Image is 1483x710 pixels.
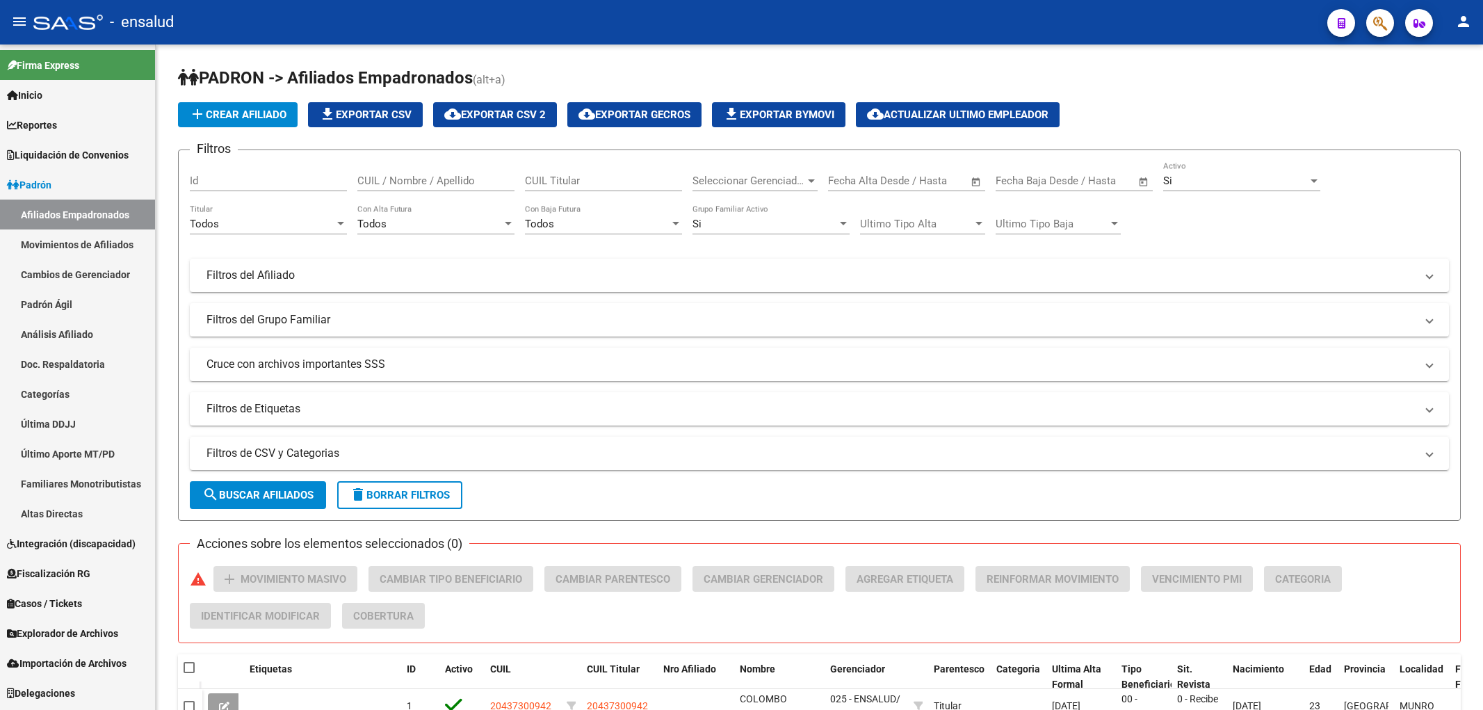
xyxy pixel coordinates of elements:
[658,654,734,700] datatable-header-cell: Nro Afiliado
[1233,663,1284,675] span: Nacimiento
[1338,654,1394,700] datatable-header-cell: Provincia
[867,108,1048,121] span: Actualizar ultimo Empleador
[444,106,461,122] mat-icon: cloud_download
[485,654,561,700] datatable-header-cell: CUIL
[856,102,1060,127] button: Actualizar ultimo Empleador
[445,663,473,675] span: Activo
[692,218,702,230] span: Si
[825,654,908,700] datatable-header-cell: Gerenciador
[996,218,1108,230] span: Ultimo Tipo Baja
[206,312,1416,328] mat-panel-title: Filtros del Grupo Familiar
[206,357,1416,372] mat-panel-title: Cruce con archivos importantes SSS
[692,175,805,187] span: Seleccionar Gerenciador
[7,58,79,73] span: Firma Express
[7,566,90,581] span: Fiscalización RG
[439,654,485,700] datatable-header-cell: Activo
[663,663,716,675] span: Nro Afiliado
[357,218,387,230] span: Todos
[704,573,823,586] span: Cambiar Gerenciador
[473,73,505,86] span: (alt+a)
[202,486,219,503] mat-icon: search
[189,106,206,122] mat-icon: add
[828,175,884,187] input: Fecha inicio
[556,573,670,586] span: Cambiar Parentesco
[987,573,1119,586] span: Reinformar Movimiento
[1394,654,1450,700] datatable-header-cell: Localidad
[996,175,1052,187] input: Fecha inicio
[857,573,953,586] span: Agregar Etiqueta
[860,218,973,230] span: Ultimo Tipo Alta
[867,106,884,122] mat-icon: cloud_download
[350,486,366,503] mat-icon: delete
[1436,663,1469,696] iframe: Intercom live chat
[1163,175,1172,187] span: Si
[996,663,1040,675] span: Categoria
[190,534,469,554] h3: Acciones sobre los elementos seleccionados (0)
[250,663,292,675] span: Etiquetas
[845,566,964,592] button: Agregar Etiqueta
[578,108,690,121] span: Exportar GECROS
[7,686,75,701] span: Delegaciones
[928,654,991,700] datatable-header-cell: Parentesco
[581,654,658,700] datatable-header-cell: CUIL Titular
[975,566,1130,592] button: Reinformar Movimiento
[190,218,219,230] span: Todos
[206,446,1416,461] mat-panel-title: Filtros de CSV y Categorias
[11,13,28,30] mat-icon: menu
[206,401,1416,417] mat-panel-title: Filtros de Etiquetas
[221,571,238,588] mat-icon: add
[723,108,834,121] span: Exportar Bymovi
[1121,663,1176,691] span: Tipo Beneficiario
[1152,573,1242,586] span: Vencimiento PMI
[241,573,346,586] span: Movimiento Masivo
[407,663,416,675] span: ID
[1275,573,1331,586] span: Categoria
[1400,663,1443,675] span: Localidad
[567,102,702,127] button: Exportar GECROS
[308,102,423,127] button: Exportar CSV
[969,174,984,190] button: Open calendar
[190,571,206,588] mat-icon: warning
[353,610,414,622] span: Cobertura
[319,108,412,121] span: Exportar CSV
[1116,654,1172,700] datatable-header-cell: Tipo Beneficiario
[7,536,136,551] span: Integración (discapacidad)
[190,303,1449,337] mat-expansion-panel-header: Filtros del Grupo Familiar
[178,102,298,127] button: Crear Afiliado
[350,489,450,501] span: Borrar Filtros
[178,68,473,88] span: PADRON -> Afiliados Empadronados
[1172,654,1227,700] datatable-header-cell: Sit. Revista
[7,88,42,103] span: Inicio
[1304,654,1338,700] datatable-header-cell: Edad
[190,259,1449,292] mat-expansion-panel-header: Filtros del Afiliado
[1309,663,1331,675] span: Edad
[1264,566,1342,592] button: Categoria
[190,392,1449,426] mat-expansion-panel-header: Filtros de Etiquetas
[7,177,51,193] span: Padrón
[723,106,740,122] mat-icon: file_download
[7,626,118,641] span: Explorador de Archivos
[1141,566,1253,592] button: Vencimiento PMI
[337,481,462,509] button: Borrar Filtros
[433,102,557,127] button: Exportar CSV 2
[525,218,554,230] span: Todos
[244,654,401,700] datatable-header-cell: Etiquetas
[692,566,834,592] button: Cambiar Gerenciador
[342,603,425,629] button: Cobertura
[1046,654,1116,700] datatable-header-cell: Ultima Alta Formal
[587,663,640,675] span: CUIL Titular
[897,175,964,187] input: Fecha fin
[401,654,439,700] datatable-header-cell: ID
[991,654,1046,700] datatable-header-cell: Categoria
[206,268,1416,283] mat-panel-title: Filtros del Afiliado
[712,102,845,127] button: Exportar Bymovi
[190,348,1449,381] mat-expansion-panel-header: Cruce con archivos importantes SSS
[189,108,286,121] span: Crear Afiliado
[368,566,533,592] button: Cambiar Tipo Beneficiario
[190,437,1449,470] mat-expansion-panel-header: Filtros de CSV y Categorias
[740,663,775,675] span: Nombre
[7,118,57,133] span: Reportes
[190,481,326,509] button: Buscar Afiliados
[1455,13,1472,30] mat-icon: person
[830,693,896,704] span: 025 - ENSALUD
